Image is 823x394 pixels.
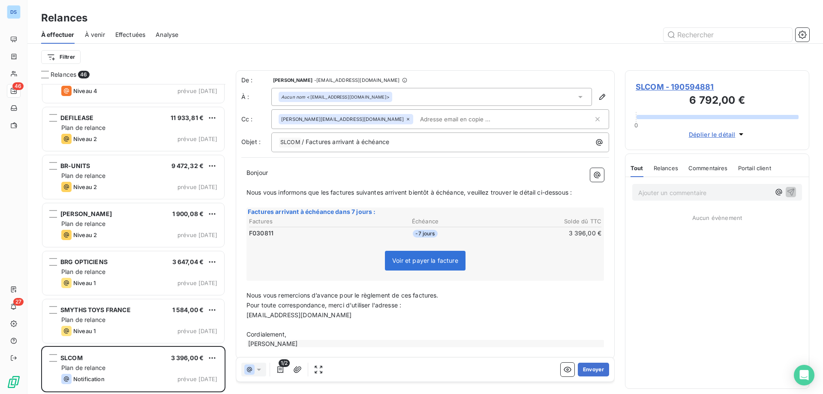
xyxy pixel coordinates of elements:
div: grid [41,84,225,394]
span: 46 [78,71,89,78]
span: [PERSON_NAME] [60,210,112,217]
span: Analyse [156,30,178,39]
span: prévue [DATE] [177,280,217,286]
span: Niveau 2 [73,135,97,142]
span: Notification [73,376,105,382]
span: Relances [51,70,76,79]
span: Plan de relance [61,220,105,227]
span: prévue [DATE] [177,232,217,238]
span: prévue [DATE] [177,87,217,94]
span: Plan de relance [61,268,105,275]
h3: 6 792,00 € [636,93,799,110]
label: Cc : [241,115,271,123]
span: De : [241,76,271,84]
span: prévue [DATE] [177,135,217,142]
span: / Factures arrivant à échéance [302,138,390,145]
span: Niveau 1 [73,328,96,334]
button: Envoyer [578,363,609,376]
th: Échéance [366,217,484,226]
span: Nous vous remercions d’avance pour le règlement de ces factures. [246,292,439,299]
span: Relances [654,165,678,171]
th: Solde dû TTC [485,217,602,226]
span: 1 900,08 € [172,210,204,217]
span: 46 [12,82,24,90]
span: [EMAIL_ADDRESS][DOMAIN_NAME] [246,311,351,319]
span: SLCOM [279,138,301,147]
span: Tout [631,165,643,171]
span: 3 647,04 € [172,258,204,265]
span: Niveau 2 [73,232,97,238]
span: BR-UNITS [60,162,90,169]
span: Bonjour [246,169,268,176]
span: 27 [13,298,24,306]
span: 11 933,81 € [171,114,204,121]
span: Plan de relance [61,316,105,323]
span: Niveau 2 [73,183,97,190]
span: Aucun évènement [692,214,742,221]
span: Commentaires [688,165,728,171]
td: 3 396,00 € [485,229,602,238]
h3: Relances [41,10,87,26]
span: Objet : [241,138,261,145]
span: Déplier le détail [689,130,736,139]
span: 9 472,32 € [171,162,204,169]
span: Voir et payer la facture [385,251,466,271]
input: Rechercher [664,28,792,42]
span: - [EMAIL_ADDRESS][DOMAIN_NAME] [314,78,399,83]
span: À venir [85,30,105,39]
div: <[EMAIL_ADDRESS][DOMAIN_NAME]> [281,94,390,100]
div: Open Intercom Messenger [794,365,814,385]
span: SLCOM - 190594881 [636,81,799,93]
span: Portail client [738,165,771,171]
span: prévue [DATE] [177,328,217,334]
input: Adresse email en copie ... [417,113,516,126]
span: BRG OPTICIENS [60,258,108,265]
span: [PERSON_NAME] [273,78,312,83]
th: Factures [249,217,366,226]
span: Effectuées [115,30,146,39]
span: Niveau 1 [73,280,96,286]
span: F030811 [249,229,273,238]
span: 1 584,00 € [172,306,204,313]
span: SMYTHS TOYS FRANCE [60,306,131,313]
button: Filtrer [41,50,81,64]
span: Plan de relance [61,364,105,371]
span: 0 [634,122,638,129]
span: prévue [DATE] [177,376,217,382]
button: Déplier le détail [686,129,748,139]
span: 3 396,00 € [171,354,204,361]
span: Cordialement, [246,331,286,338]
span: Plan de relance [61,124,105,131]
span: Niveau 4 [73,87,97,94]
span: DEFILEASE [60,114,93,121]
span: Pour toute correspondance, merci d'utiliser l'adresse : [246,301,401,309]
span: SLCOM [60,354,83,361]
img: Logo LeanPay [7,375,21,389]
span: À effectuer [41,30,75,39]
em: Aucun nom [281,94,305,100]
span: [PERSON_NAME][EMAIL_ADDRESS][DOMAIN_NAME] [281,117,404,122]
span: prévue [DATE] [177,183,217,190]
span: -7 jours [413,230,437,238]
span: Nous vous informons que les factures suivantes arrivent bientôt à échéance, veuillez trouver le d... [246,189,572,196]
label: À : [241,93,271,101]
span: Plan de relance [61,172,105,179]
div: DS [7,5,21,19]
span: Factures arrivant à échéance dans 7 jours : [248,208,375,215]
span: 1/2 [279,359,290,367]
